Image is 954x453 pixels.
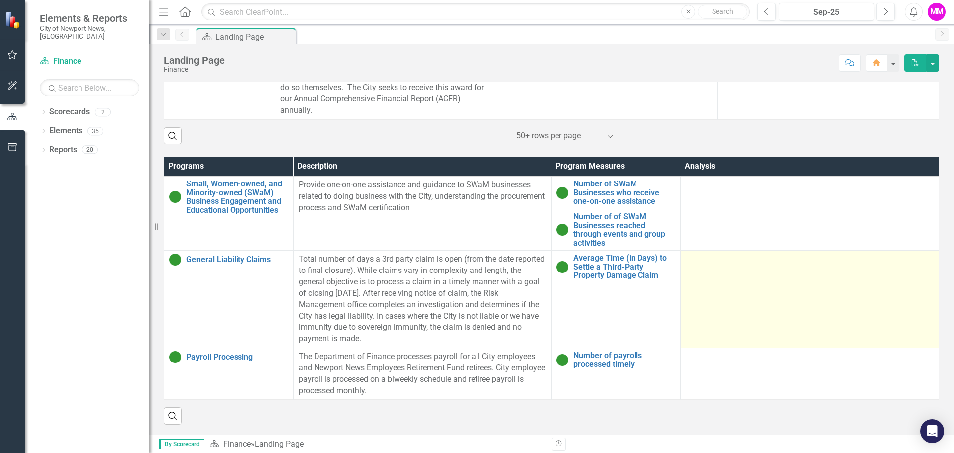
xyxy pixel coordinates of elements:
div: Sep-25 [782,6,871,18]
td: Double-Click to Edit Right Click for Context Menu [164,348,294,400]
button: MM [928,3,946,21]
a: Number of SWaM Businesses who receive one-on-one assistance [573,180,675,206]
a: Reports [49,144,77,156]
a: Small, Women-owned, and Minority-owned (SWaM) Business Engagement and Educational Opportunities [186,180,288,214]
td: Double-Click to Edit [681,348,939,400]
td: Double-Click to Edit Right Click for Context Menu [164,251,294,348]
img: On Target [556,261,568,273]
img: On Target [556,354,568,366]
small: City of Newport News, [GEOGRAPHIC_DATA] [40,24,139,41]
input: Search Below... [40,79,139,96]
td: Double-Click to Edit Right Click for Context Menu [164,177,294,251]
div: 2 [95,108,111,116]
span: Elements & Reports [40,12,139,24]
div: Landing Page [164,55,225,66]
img: On Target [169,254,181,266]
a: Number of of SWaM Businesses reached through events and group activities [573,212,675,247]
span: Search [712,7,733,15]
button: Sep-25 [779,3,874,21]
div: Landing Page [215,31,293,43]
a: Average Time (in Days) to Settle a Third-Party Property Damage Claim [573,254,675,280]
td: Double-Click to Edit [681,177,939,251]
p: The Department of Finance processes payroll for all City employees and Newport News Employees Ret... [299,351,547,396]
a: Elements [49,125,82,137]
span: Provide one-on-one assistance and guidance to SWaM businesses related to doing business with the ... [299,180,545,212]
img: On Target [556,187,568,199]
div: 35 [87,127,103,135]
td: Double-Click to Edit Right Click for Context Menu [552,348,681,400]
div: Open Intercom Messenger [920,419,944,443]
a: General Liability Claims [186,255,288,264]
a: Number of payrolls processed timely [573,351,675,368]
button: Search [698,5,747,19]
img: On Target [169,351,181,363]
img: ClearPoint Strategy [5,11,22,29]
a: Finance [223,439,251,449]
p: Total number of days a 3rd party claim is open (from the date reported to final closure). While c... [299,254,547,345]
input: Search ClearPoint... [201,3,750,21]
td: Double-Click to Edit Right Click for Context Menu [552,177,681,209]
div: 20 [82,146,98,154]
img: On Target [556,224,568,236]
div: Landing Page [255,439,304,449]
td: Double-Click to Edit [681,251,939,348]
td: Double-Click to Edit Right Click for Context Menu [552,209,681,250]
a: Finance [40,56,139,67]
img: On Target [169,191,181,203]
a: Scorecards [49,106,90,118]
td: Double-Click to Edit Right Click for Context Menu [552,251,681,348]
a: Payroll Processing [186,353,288,362]
span: By Scorecard [159,439,204,449]
div: Finance [164,66,225,73]
div: » [209,439,544,450]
